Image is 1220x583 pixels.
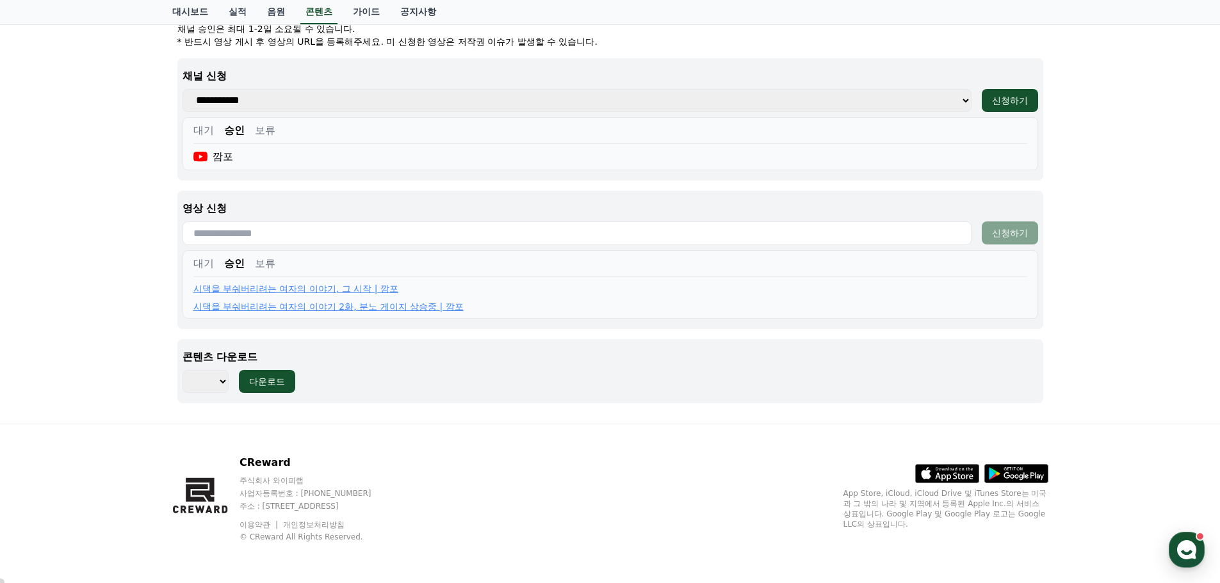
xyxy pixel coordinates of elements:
[992,227,1028,239] div: 신청하기
[193,149,234,164] div: 깜포
[224,123,245,138] button: 승인
[193,282,398,295] a: 시댁을 부숴버리려는 여자의 이야기, 그 시작 | 깜포
[255,123,275,138] button: 보류
[240,475,396,486] p: 주식회사 와이피랩
[193,256,214,271] button: 대기
[240,455,396,470] p: CReward
[165,406,246,438] a: 설정
[193,300,464,313] a: 시댁을 부숴버리려는 여자의 이야기 2화, 분노 게이지 상승중 | 깜포
[239,370,295,393] button: 다운로드
[240,532,396,542] p: © CReward All Rights Reserved.
[85,406,165,438] a: 대화
[249,375,285,388] div: 다운로드
[982,89,1038,112] button: 신청하기
[177,22,1043,35] p: 채널 승인은 최대 1-2일 소요될 수 있습니다.
[240,488,396,499] p: 사업자등록번호 : [PHONE_NUMBER]
[255,256,275,271] button: 보류
[843,488,1048,529] p: App Store, iCloud, iCloud Drive 및 iTunes Store는 미국과 그 밖의 나라 및 지역에서 등록된 Apple Inc.의 서비스 상표입니다. Goo...
[240,501,396,511] p: 주소 : [STREET_ADDRESS]
[982,221,1038,244] button: 신청하기
[177,35,1043,48] p: * 반드시 영상 게시 후 영상의 URL을 등록해주세요. 미 신청한 영상은 저작권 이슈가 발생할 수 있습니다.
[40,425,48,435] span: 홈
[183,68,1038,84] p: 채널 신청
[198,425,213,435] span: 설정
[117,426,133,436] span: 대화
[992,94,1028,107] div: 신청하기
[224,256,245,271] button: 승인
[283,520,345,529] a: 개인정보처리방침
[193,123,214,138] button: 대기
[4,406,85,438] a: 홈
[183,349,1038,365] p: 콘텐츠 다운로드
[240,520,280,529] a: 이용약관
[183,201,1038,216] p: 영상 신청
